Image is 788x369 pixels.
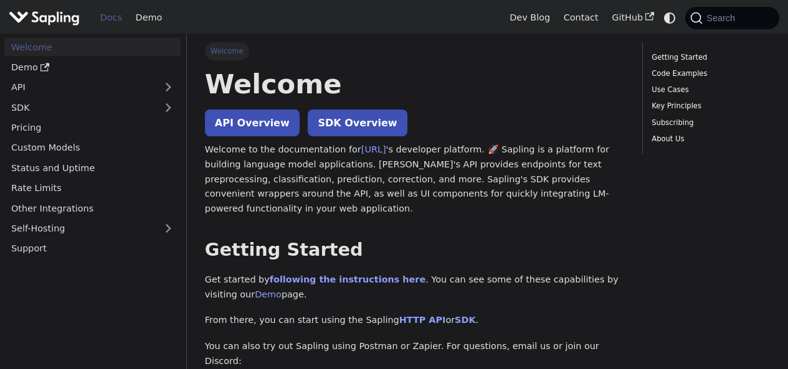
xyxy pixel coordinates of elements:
[4,159,181,177] a: Status and Uptime
[4,240,181,258] a: Support
[4,38,181,56] a: Welcome
[129,8,169,27] a: Demo
[205,313,624,328] p: From there, you can start using the Sapling or .
[205,42,249,60] span: Welcome
[4,139,181,157] a: Custom Models
[93,8,129,27] a: Docs
[4,220,181,238] a: Self-Hosting
[9,9,80,27] img: Sapling.ai
[652,133,766,145] a: About Us
[4,199,181,217] a: Other Integrations
[4,58,181,77] a: Demo
[652,117,766,129] a: Subscribing
[703,13,743,23] span: Search
[156,98,181,116] button: Expand sidebar category 'SDK'
[156,78,181,96] button: Expand sidebar category 'API'
[270,274,425,284] a: following the instructions here
[652,68,766,80] a: Code Examples
[205,110,300,136] a: API Overview
[4,119,181,137] a: Pricing
[308,110,407,136] a: SDK Overview
[205,142,624,217] p: Welcome to the documentation for 's developer platform. 🚀 Sapling is a platform for building lang...
[205,67,624,101] h1: Welcome
[661,9,679,27] button: Switch between dark and light mode (currently system mode)
[255,289,282,299] a: Demo
[205,339,624,369] p: You can also try out Sapling using Postman or Zapier. For questions, email us or join our Discord:
[652,52,766,63] a: Getting Started
[399,315,446,325] a: HTTP API
[557,8,605,27] a: Contact
[4,78,156,96] a: API
[361,144,386,154] a: [URL]
[4,98,156,116] a: SDK
[503,8,556,27] a: Dev Blog
[652,100,766,112] a: Key Principles
[455,315,475,325] a: SDK
[605,8,660,27] a: GitHub
[205,42,624,60] nav: Breadcrumbs
[652,84,766,96] a: Use Cases
[205,239,624,261] h2: Getting Started
[685,7,779,29] button: Search (Command+K)
[9,9,84,27] a: Sapling.aiSapling.ai
[4,179,181,197] a: Rate Limits
[205,273,624,302] p: Get started by . You can see some of these capabilities by visiting our page.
